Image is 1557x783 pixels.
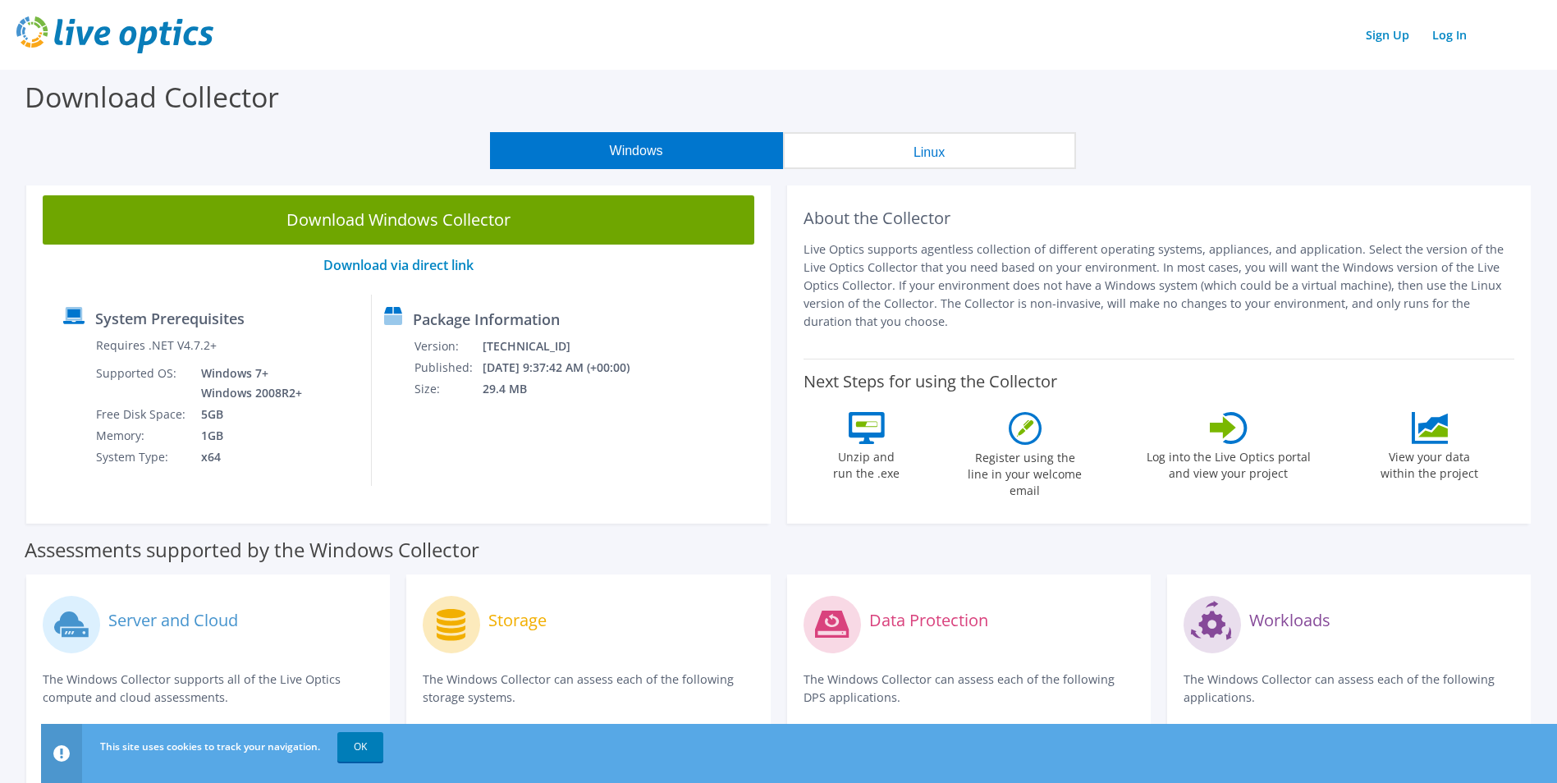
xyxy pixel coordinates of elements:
[189,425,305,446] td: 1GB
[804,208,1515,228] h2: About the Collector
[783,132,1076,169] button: Linux
[25,542,479,558] label: Assessments supported by the Windows Collector
[482,378,652,400] td: 29.4 MB
[189,404,305,425] td: 5GB
[964,445,1087,499] label: Register using the line in your welcome email
[25,78,279,116] label: Download Collector
[1146,444,1312,482] label: Log into the Live Optics portal and view your project
[43,671,373,707] p: The Windows Collector supports all of the Live Optics compute and cloud assessments.
[100,739,320,753] span: This site uses cookies to track your navigation.
[804,671,1134,707] p: The Windows Collector can assess each of the following DPS applications.
[482,336,652,357] td: [TECHNICAL_ID]
[108,612,238,629] label: Server and Cloud
[414,378,482,400] td: Size:
[1358,23,1417,47] a: Sign Up
[1424,23,1475,47] a: Log In
[95,446,189,468] td: System Type:
[95,363,189,404] td: Supported OS:
[490,132,783,169] button: Windows
[869,612,988,629] label: Data Protection
[1371,444,1489,482] label: View your data within the project
[95,404,189,425] td: Free Disk Space:
[1249,612,1330,629] label: Workloads
[1184,671,1514,707] p: The Windows Collector can assess each of the following applications.
[413,311,560,327] label: Package Information
[488,612,547,629] label: Storage
[95,310,245,327] label: System Prerequisites
[95,425,189,446] td: Memory:
[16,16,213,53] img: live_optics_svg.svg
[189,363,305,404] td: Windows 7+ Windows 2008R2+
[804,240,1515,331] p: Live Optics supports agentless collection of different operating systems, appliances, and applica...
[189,446,305,468] td: x64
[829,444,904,482] label: Unzip and run the .exe
[804,372,1057,391] label: Next Steps for using the Collector
[337,732,383,762] a: OK
[43,195,754,245] a: Download Windows Collector
[323,256,474,274] a: Download via direct link
[96,337,217,354] label: Requires .NET V4.7.2+
[423,671,753,707] p: The Windows Collector can assess each of the following storage systems.
[482,357,652,378] td: [DATE] 9:37:42 AM (+00:00)
[414,336,482,357] td: Version:
[414,357,482,378] td: Published:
